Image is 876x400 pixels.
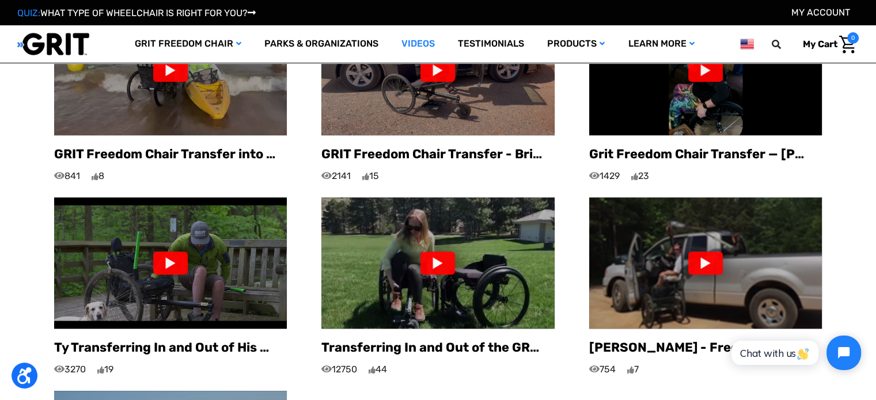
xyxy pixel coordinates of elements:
a: Account [791,7,850,18]
a: Parks & Organizations [253,25,390,63]
img: maxresdefault.jpg [321,5,554,135]
p: GRIT Freedom Chair Transfer into Kayak - Brittany - T12 Incomplete [54,144,287,163]
img: maxresdefault.jpg [54,197,287,328]
a: Videos [390,25,446,63]
a: GRIT Freedom Chair [123,25,253,63]
p: Transferring In and Out of the GRIT Freedom Chair [321,338,554,357]
p: GRIT Freedom Chair Transfer - Brittany - T12 Incomplete SCI [321,144,554,163]
iframe: Tidio Chat [719,326,871,380]
span: 23 [631,169,649,183]
span: 12750 [321,363,357,376]
span: 19 [97,363,113,376]
span: 754 [589,363,616,376]
span: 44 [369,363,387,376]
p: Grit Freedom Chair Transfer — [PERSON_NAME] [589,144,822,163]
img: us.png [740,37,754,51]
a: Cart with 0 items [794,32,859,56]
span: My Cart [803,39,837,49]
img: Cart [839,36,856,54]
span: 1429 [589,169,620,183]
p: [PERSON_NAME] - Freedom Chair to Truck Transfer (with Crane Lift) [589,338,822,357]
img: maxresdefault.jpg [589,197,822,328]
span: 2141 [321,169,351,183]
img: maxresdefault.jpg [589,5,822,135]
span: 3270 [54,363,86,376]
span: QUIZ: [17,7,40,18]
p: Ty Transferring In and Out of His GRIT Freedom Chair [54,338,287,357]
input: Search [777,32,794,56]
img: maxresdefault.jpg [54,5,287,135]
span: 8 [92,169,104,183]
span: 0 [847,32,859,44]
a: QUIZ:WHAT TYPE OF WHEELCHAIR IS RIGHT FOR YOU? [17,7,256,18]
span: 7 [627,363,639,376]
span: Phone Number [191,47,253,58]
img: GRIT All-Terrain Wheelchair and Mobility Equipment [17,32,89,56]
a: Testimonials [446,25,536,63]
a: Products [536,25,616,63]
span: 841 [54,169,80,183]
span: 15 [362,169,379,183]
img: hqdefault.jpg [321,197,554,328]
a: Learn More [616,25,706,63]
